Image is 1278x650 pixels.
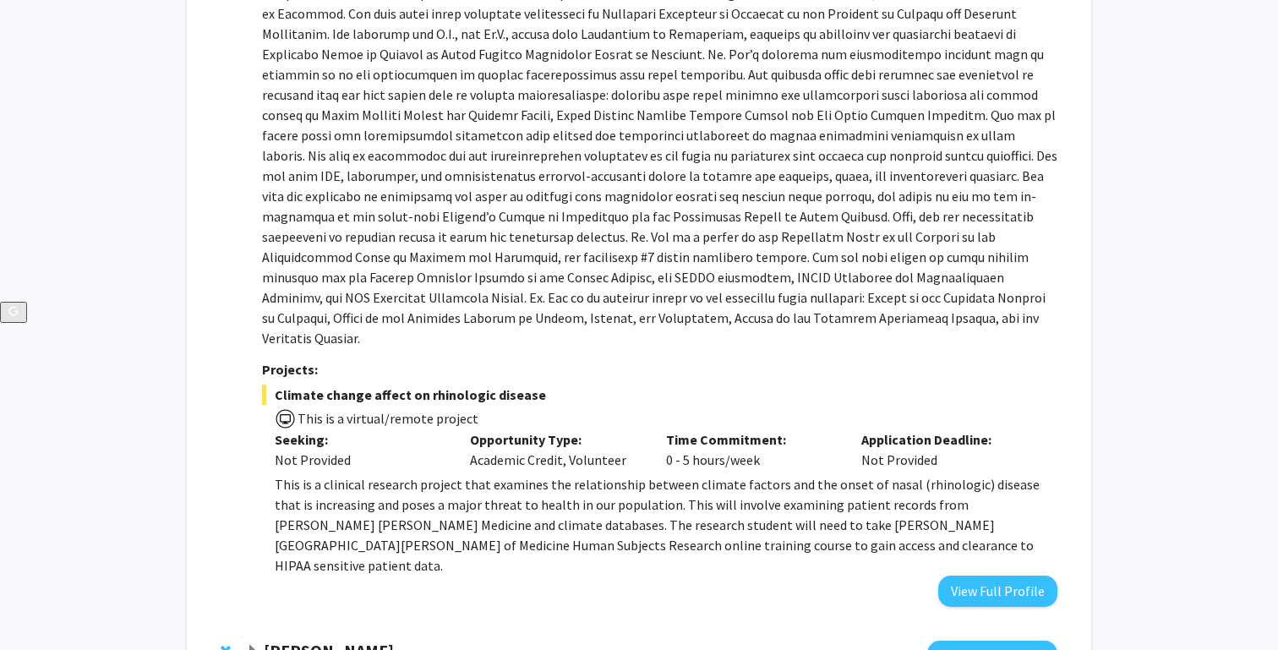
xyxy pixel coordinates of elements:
button: View Full Profile [938,576,1057,607]
p: Time Commitment: [666,429,837,450]
div: Academic Credit, Volunteer [457,429,653,470]
p: Application Deadline: [861,429,1032,450]
span: This is a virtual/remote project [296,410,478,427]
span: Climate change affect on rhinologic disease [262,385,1057,405]
p: This is a clinical research project that examines the relationship between climate factors and th... [275,474,1057,576]
div: 0 - 5 hours/week [653,429,849,470]
div: Not Provided [849,429,1045,470]
iframe: Chat [13,574,72,637]
strong: Projects: [262,361,318,378]
p: Opportunity Type: [470,429,641,450]
div: Not Provided [275,450,445,470]
p: Seeking: [275,429,445,450]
